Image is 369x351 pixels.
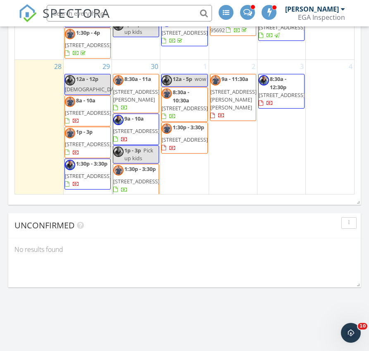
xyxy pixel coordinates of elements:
[298,60,305,73] a: Go to October 3, 2025
[76,29,100,36] span: 1:30p - 4p
[64,95,111,127] a: 8a - 10a [STREET_ADDRESS]
[112,60,160,196] td: Go to September 30, 2025
[162,136,208,143] span: [STREET_ADDRESS]
[162,123,172,134] img: photooutput.jpeg
[65,128,75,138] img: photooutput.jpeg
[113,115,124,125] img: img_5201.jpg
[173,123,204,131] span: 1:30p - 3:30p
[221,75,248,83] span: 9a - 11:30a
[113,165,160,193] a: 1:30p - 3:30p [STREET_ADDRESS]
[113,165,124,175] img: photooutput.jpeg
[15,60,63,196] td: Go to September 28, 2025
[202,60,209,73] a: Go to October 1, 2025
[306,60,354,196] td: Go to October 4, 2025
[210,88,257,111] span: [STREET_ADDRESS][PERSON_NAME][PERSON_NAME]
[113,114,159,145] a: 9a - 10a [STREET_ADDRESS]
[76,97,95,104] span: 8a - 10a
[161,15,207,47] a: 1p - 3p [STREET_ADDRESS]
[65,172,111,180] span: [STREET_ADDRESS]
[259,75,269,85] img: img_5201.jpg
[162,88,172,99] img: photooutput.jpeg
[209,60,257,196] td: Go to October 2, 2025
[113,115,160,142] a: 9a - 10a [STREET_ADDRESS]
[285,5,339,13] div: [PERSON_NAME]
[149,60,160,73] a: Go to September 30, 2025
[162,75,172,85] img: img_5201.jpg
[101,60,112,73] a: Go to September 29, 2025
[210,75,221,85] img: photooutput.jpeg
[113,147,124,157] img: img_5201.jpg
[19,11,110,28] a: SPECTORA
[19,4,37,22] img: The Best Home Inspection Software - Spectora
[65,29,75,39] img: photooutput.jpeg
[64,159,111,190] a: 1:30p - 3:30p [STREET_ADDRESS]
[113,75,124,85] img: photooutput.jpeg
[270,75,286,90] span: 8:30a - 12:30p
[65,75,75,85] img: img_5201.jpg
[76,75,98,83] span: 12a - 12p
[65,85,122,93] span: [DEMOGRAPHIC_DATA]
[210,75,257,119] a: 9a - 11:30a [STREET_ADDRESS][PERSON_NAME][PERSON_NAME]
[76,160,107,167] span: 1:30p - 3:30p
[65,109,111,116] span: [STREET_ADDRESS]
[195,75,206,83] span: wow
[113,178,160,185] span: [STREET_ADDRESS]
[124,20,141,28] span: 3p - 5p
[76,128,93,135] span: 1p - 3p
[113,74,159,113] a: 8:30a - 11a [STREET_ADDRESS][PERSON_NAME]
[113,127,160,135] span: [STREET_ADDRESS]
[173,88,189,104] span: 8:30a - 10:30a
[124,75,151,83] span: 8:30a - 11a
[173,75,192,83] span: 12a - 5p
[8,238,361,261] div: No results found
[65,160,75,170] img: img_5201.jpg
[358,323,367,330] span: 10
[258,74,305,109] a: 8:30a - 12:30p [STREET_ADDRESS]
[63,60,112,196] td: Go to September 29, 2025
[162,29,208,36] span: [STREET_ADDRESS]
[124,20,153,36] span: Pick up kids
[257,60,305,196] td: Go to October 3, 2025
[64,127,111,158] a: 1p - 3p [STREET_ADDRESS]
[47,5,212,21] input: Search everything...
[259,75,305,107] a: 8:30a - 12:30p [STREET_ADDRESS]
[65,97,75,107] img: photooutput.jpeg
[341,323,361,343] iframe: Intercom live chat
[250,60,257,73] a: Go to October 2, 2025
[113,75,160,111] a: 8:30a - 11a [STREET_ADDRESS][PERSON_NAME]
[162,123,208,151] a: 1:30p - 3:30p [STREET_ADDRESS]
[124,147,153,162] span: Pick up kids
[298,13,345,21] div: EGA Inspection
[113,88,160,103] span: [STREET_ADDRESS][PERSON_NAME]
[65,140,111,148] span: [STREET_ADDRESS]
[259,24,305,31] span: [STREET_ADDRESS]
[113,164,159,195] a: 1:30p - 3:30p [STREET_ADDRESS]
[259,91,305,99] span: [STREET_ADDRESS]
[124,165,156,173] span: 1:30p - 3:30p
[65,29,111,57] a: 1:30p - 4p [STREET_ADDRESS]
[14,220,75,231] span: Unconfirmed
[65,160,111,187] a: 1:30p - 3:30p [STREET_ADDRESS]
[160,60,209,196] td: Go to October 1, 2025
[210,74,256,121] a: 9a - 11:30a [STREET_ADDRESS][PERSON_NAME][PERSON_NAME]
[162,104,208,112] span: [STREET_ADDRESS]
[162,88,208,120] a: 8:30a - 10:30a [STREET_ADDRESS]
[161,122,207,154] a: 1:30p - 3:30p [STREET_ADDRESS]
[65,128,111,156] a: 1p - 3p [STREET_ADDRESS]
[65,41,111,49] span: [STREET_ADDRESS]
[64,28,111,59] a: 1:30p - 4p [STREET_ADDRESS]
[347,60,354,73] a: Go to October 4, 2025
[65,97,111,124] a: 8a - 10a [STREET_ADDRESS]
[162,17,208,44] a: 1p - 3p [STREET_ADDRESS]
[52,60,63,73] a: Go to September 28, 2025
[124,115,144,122] span: 9a - 10a
[161,87,207,122] a: 8:30a - 10:30a [STREET_ADDRESS]
[124,147,141,154] span: 1p - 3p
[210,10,264,33] span: [GEOGRAPHIC_DATA], [GEOGRAPHIC_DATA] 95692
